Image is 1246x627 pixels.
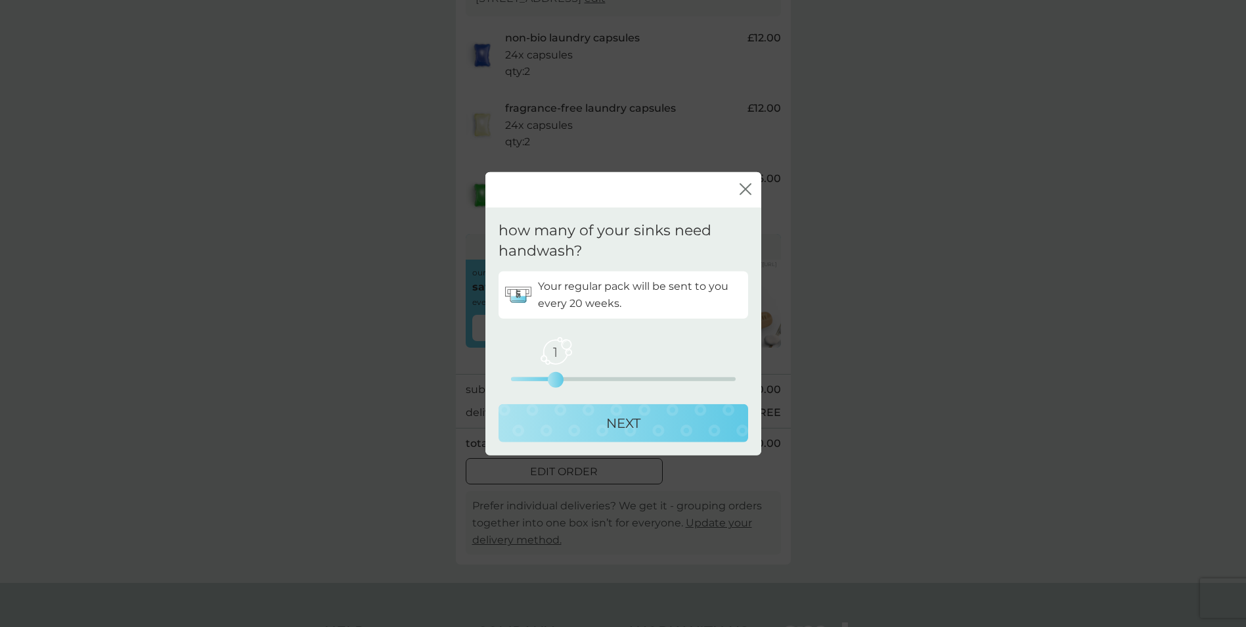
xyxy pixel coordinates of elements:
button: NEXT [499,404,748,442]
p: Your regular pack will be sent to you every 20 weeks. [538,278,742,312]
p: NEXT [606,412,640,433]
span: 1 [539,335,572,368]
button: close [740,183,751,197]
p: how many of your sinks need handwash? [499,221,748,262]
